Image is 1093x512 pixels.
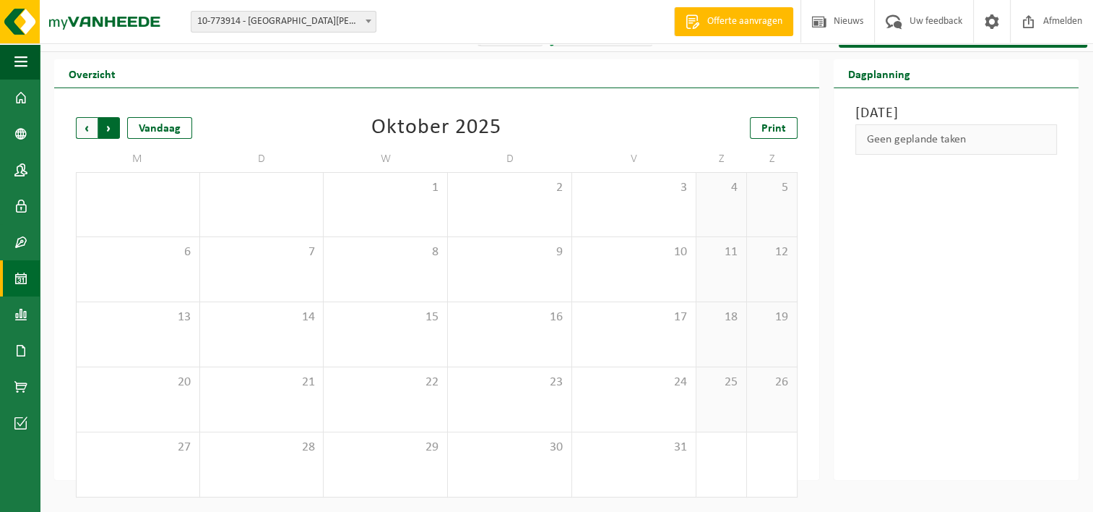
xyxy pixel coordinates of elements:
span: 30 [455,440,564,456]
a: Offerte aanvragen [674,7,793,36]
span: 13 [84,310,192,325]
span: 31 [579,440,688,456]
span: 12 [754,244,790,260]
span: Print [761,123,786,135]
span: 10-773914 - TRAFIROAD - NAZARETH [191,12,376,32]
span: Offerte aanvragen [704,14,786,29]
span: 22 [331,375,440,391]
span: Vorige [76,117,98,139]
span: 5 [754,180,790,196]
div: Vandaag [127,117,192,139]
span: 6 [84,244,192,260]
td: W [324,146,448,172]
span: 16 [455,310,564,325]
span: 10 [579,244,688,260]
span: 19 [754,310,790,325]
span: 20 [84,375,192,391]
h3: [DATE] [855,103,1058,124]
td: M [76,146,200,172]
span: 3 [579,180,688,196]
span: Volgende [98,117,120,139]
td: Z [747,146,798,172]
td: V [572,146,696,172]
span: 10-773914 - TRAFIROAD - NAZARETH [191,11,376,33]
span: 26 [754,375,790,391]
span: 11 [704,244,739,260]
span: 9 [455,244,564,260]
span: 24 [579,375,688,391]
span: 15 [331,310,440,325]
span: 8 [331,244,440,260]
span: 27 [84,440,192,456]
span: 7 [207,244,316,260]
span: 23 [455,375,564,391]
td: D [448,146,572,172]
span: 1 [331,180,440,196]
span: 2 [455,180,564,196]
span: 18 [704,310,739,325]
td: Z [696,146,747,172]
span: 14 [207,310,316,325]
span: 25 [704,375,739,391]
span: 17 [579,310,688,325]
a: Print [750,117,798,139]
span: 21 [207,375,316,391]
div: Oktober 2025 [371,117,501,139]
td: D [200,146,324,172]
span: 4 [704,180,739,196]
span: 29 [331,440,440,456]
h2: Dagplanning [834,59,925,88]
span: 28 [207,440,316,456]
div: Geen geplande taken [855,124,1058,155]
h2: Overzicht [54,59,130,88]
